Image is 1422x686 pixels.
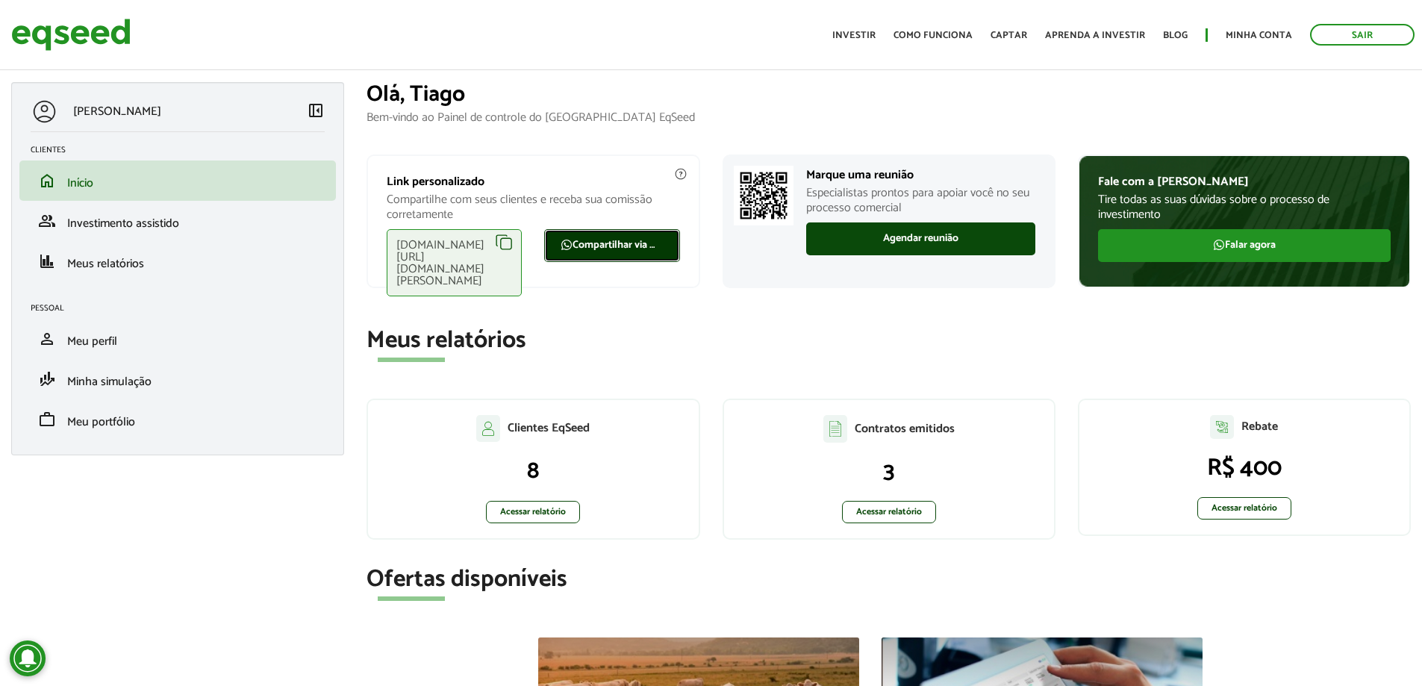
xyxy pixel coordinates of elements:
[38,212,56,230] span: group
[31,411,325,428] a: workMeu portfólio
[67,254,144,274] span: Meus relatórios
[38,411,56,428] span: work
[486,501,580,523] a: Acessar relatório
[1094,454,1394,482] p: R$ 400
[894,31,973,40] a: Como funciona
[11,15,131,54] img: EqSeed
[806,186,1035,214] p: Especialistas prontos para apoiar você no seu processo comercial
[31,252,325,270] a: financeMeus relatórios
[31,146,336,155] h2: Clientes
[806,222,1035,255] a: Agendar reunião
[38,252,56,270] span: finance
[19,319,336,359] li: Meu perfil
[674,167,687,181] img: agent-meulink-info2.svg
[1310,24,1415,46] a: Sair
[739,458,1039,486] p: 3
[1163,31,1188,40] a: Blog
[1226,31,1292,40] a: Minha conta
[19,399,336,440] li: Meu portfólio
[508,421,590,435] p: Clientes EqSeed
[823,415,847,443] img: agent-contratos.svg
[67,213,179,234] span: Investimento assistido
[19,160,336,201] li: Início
[307,102,325,119] span: left_panel_close
[67,372,152,392] span: Minha simulação
[19,359,336,399] li: Minha simulação
[67,412,135,432] span: Meu portfólio
[31,370,325,388] a: finance_modeMinha simulação
[67,331,117,352] span: Meu perfil
[991,31,1027,40] a: Captar
[544,229,679,262] a: Compartilhar via WhatsApp
[31,330,325,348] a: personMeu perfil
[38,330,56,348] span: person
[19,241,336,281] li: Meus relatórios
[38,172,56,190] span: home
[367,110,1411,125] p: Bem-vindo ao Painel de controle do [GEOGRAPHIC_DATA] EqSeed
[832,31,876,40] a: Investir
[367,82,1411,107] h1: Olá, Tiago
[1098,229,1391,262] a: Falar agora
[387,175,679,189] p: Link personalizado
[383,457,683,485] p: 8
[387,193,679,221] p: Compartilhe com seus clientes e receba sua comissão corretamente
[38,370,56,388] span: finance_mode
[367,567,1411,593] h2: Ofertas disponíveis
[806,168,1035,182] p: Marque uma reunião
[31,212,325,230] a: groupInvestimento assistido
[842,501,936,523] a: Acessar relatório
[1098,193,1391,221] p: Tire todas as suas dúvidas sobre o processo de investimento
[73,105,161,119] p: [PERSON_NAME]
[307,102,325,122] a: Colapsar menu
[1197,497,1291,520] a: Acessar relatório
[31,172,325,190] a: homeInício
[1213,239,1225,251] img: FaWhatsapp.svg
[31,304,336,313] h2: Pessoal
[1210,415,1234,439] img: agent-relatorio.svg
[1241,420,1278,434] p: Rebate
[67,173,93,193] span: Início
[855,422,955,436] p: Contratos emitidos
[476,415,500,442] img: agent-clientes.svg
[387,229,522,296] div: [DOMAIN_NAME][URL][DOMAIN_NAME][PERSON_NAME]
[561,239,573,251] img: FaWhatsapp.svg
[367,328,1411,354] h2: Meus relatórios
[734,166,793,225] img: Marcar reunião com consultor
[1045,31,1145,40] a: Aprenda a investir
[19,201,336,241] li: Investimento assistido
[1098,175,1391,189] p: Fale com a [PERSON_NAME]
